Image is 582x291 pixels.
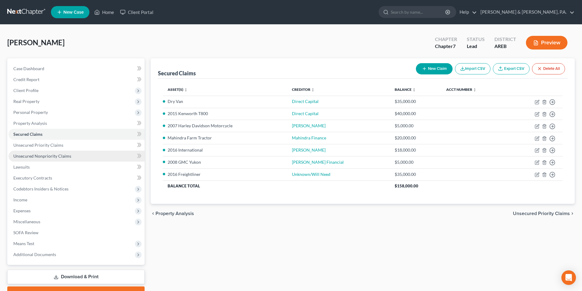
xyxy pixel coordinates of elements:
[13,230,38,235] span: SOFA Review
[532,63,565,74] button: Delete All
[7,270,145,284] a: Download & Print
[13,197,27,202] span: Income
[13,77,39,82] span: Credit Report
[8,140,145,151] a: Unsecured Priority Claims
[494,36,516,43] div: District
[13,66,44,71] span: Case Dashboard
[13,241,34,246] span: Means Test
[63,10,84,15] span: New Case
[7,38,65,47] span: [PERSON_NAME]
[168,135,282,141] li: Mahindra Farm Tractor
[493,63,530,74] a: Export CSV
[151,211,194,216] button: chevron_left Property Analysis
[117,7,156,18] a: Client Portal
[311,88,315,92] i: unfold_more
[412,88,416,92] i: unfold_more
[13,252,56,257] span: Additional Documents
[8,151,145,162] a: Unsecured Nonpriority Claims
[91,7,117,18] a: Home
[453,43,456,49] span: 7
[168,98,282,104] li: Dry Van
[13,132,42,137] span: Secured Claims
[13,142,63,148] span: Unsecured Priority Claims
[292,147,326,152] a: [PERSON_NAME]
[467,43,485,50] div: Lead
[292,99,319,104] a: Direct Capital
[395,183,418,188] span: $158,000.00
[168,147,282,153] li: 2016 International
[13,88,38,93] span: Client Profile
[8,227,145,238] a: SOFA Review
[13,110,48,115] span: Personal Property
[395,98,436,104] div: $35,000.00
[292,87,315,92] a: Creditor unfold_more
[8,118,145,129] a: Property Analysis
[168,87,188,92] a: Asset(s) unfold_more
[395,171,436,177] div: $35,000.00
[13,99,39,104] span: Real Property
[168,111,282,117] li: 2015 Kenworth T800
[435,43,457,50] div: Chapter
[457,7,477,18] a: Help
[467,36,485,43] div: Status
[292,172,330,177] a: Unknown/Will Need
[168,159,282,165] li: 2008 GMC Yukon
[526,36,567,50] button: Preview
[477,7,574,18] a: [PERSON_NAME] & [PERSON_NAME], P.A.
[416,63,453,74] button: New Claim
[8,63,145,74] a: Case Dashboard
[395,111,436,117] div: $40,000.00
[391,6,446,18] input: Search by name...
[13,208,31,213] span: Expenses
[395,147,436,153] div: $18,000.00
[513,211,570,216] span: Unsecured Priority Claims
[395,123,436,129] div: $5,000.00
[13,219,40,224] span: Miscellaneous
[494,43,516,50] div: AREB
[435,36,457,43] div: Chapter
[151,211,156,216] i: chevron_left
[13,164,30,169] span: Lawsuits
[8,162,145,173] a: Lawsuits
[156,211,194,216] span: Property Analysis
[8,74,145,85] a: Credit Report
[395,159,436,165] div: $5,000.00
[13,153,71,159] span: Unsecured Nonpriority Claims
[13,175,52,180] span: Executory Contracts
[292,111,319,116] a: Direct Capital
[163,180,390,191] th: Balance Total
[473,88,477,92] i: unfold_more
[395,87,416,92] a: Balance unfold_more
[292,159,344,165] a: [PERSON_NAME] Financial
[8,173,145,183] a: Executory Contracts
[184,88,188,92] i: unfold_more
[168,171,282,177] li: 2016 Freightliner
[13,186,69,191] span: Codebtors Insiders & Notices
[513,211,575,216] button: Unsecured Priority Claims chevron_right
[292,135,326,140] a: Mahindra Finance
[570,211,575,216] i: chevron_right
[158,70,196,77] div: Secured Claims
[561,270,576,285] div: Open Intercom Messenger
[455,63,490,74] button: Import CSV
[13,121,47,126] span: Property Analysis
[168,123,282,129] li: 2007 Harley Davidson Motorcycle
[292,123,326,128] a: [PERSON_NAME]
[446,87,477,92] a: Acct Number unfold_more
[8,129,145,140] a: Secured Claims
[395,135,436,141] div: $20,000.00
